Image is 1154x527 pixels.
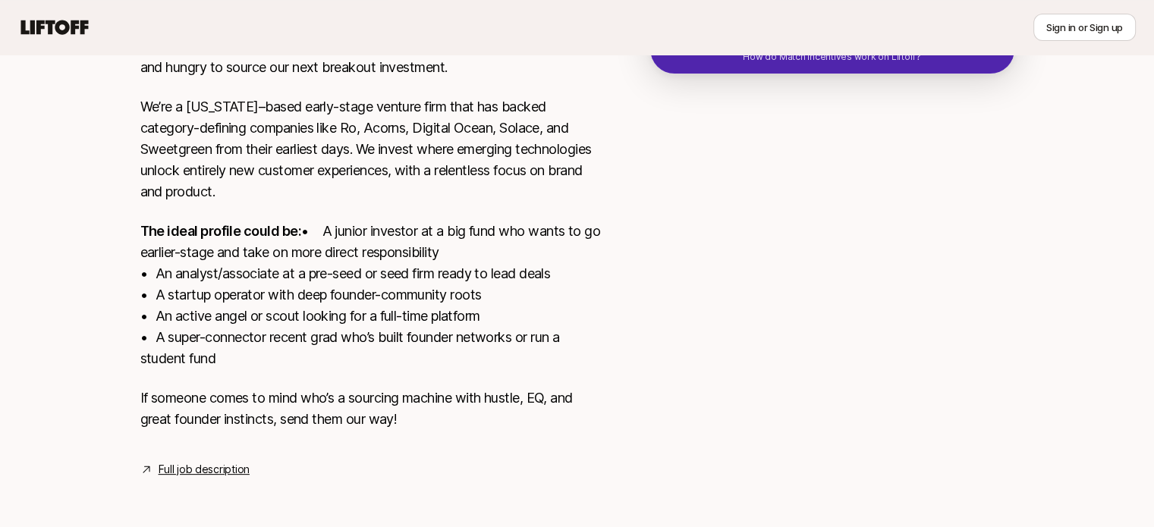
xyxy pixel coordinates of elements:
strong: The ideal profile could be: [140,223,301,239]
a: Full job description [159,460,250,478]
button: Sign in or Sign up [1033,14,1136,41]
p: How do Match Incentives work on Liftoff? [743,50,920,64]
p: • A junior investor at a big fund who wants to go earlier-stage and take on more direct responsib... [140,221,602,369]
p: We’re a [US_STATE]–based early-stage venture firm that has backed category-defining companies lik... [140,96,602,202]
p: If someone comes to mind who’s a sourcing machine with hustle, EQ, and great founder instincts, s... [140,387,602,430]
